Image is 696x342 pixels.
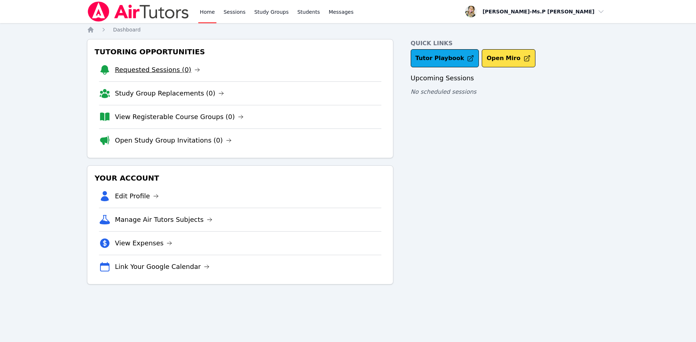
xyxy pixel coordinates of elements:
nav: Breadcrumb [87,26,609,33]
a: Study Group Replacements (0) [115,88,224,98]
button: Open Miro [482,49,535,67]
a: Dashboard [113,26,141,33]
h3: Your Account [93,172,387,185]
a: Open Study Group Invitations (0) [115,135,232,145]
span: No scheduled sessions [411,88,476,95]
img: Air Tutors [87,1,190,22]
a: Requested Sessions (0) [115,65,200,75]
a: Manage Air Tutors Subjects [115,215,212,225]
h3: Upcoming Sessions [411,73,609,83]
span: Messages [329,8,354,16]
span: Dashboard [113,27,141,33]
h4: Quick Links [411,39,609,48]
a: View Expenses [115,238,172,248]
a: Tutor Playbook [411,49,479,67]
a: Edit Profile [115,191,159,201]
a: View Registerable Course Groups (0) [115,112,244,122]
h3: Tutoring Opportunities [93,45,387,58]
a: Link Your Google Calendar [115,262,210,272]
